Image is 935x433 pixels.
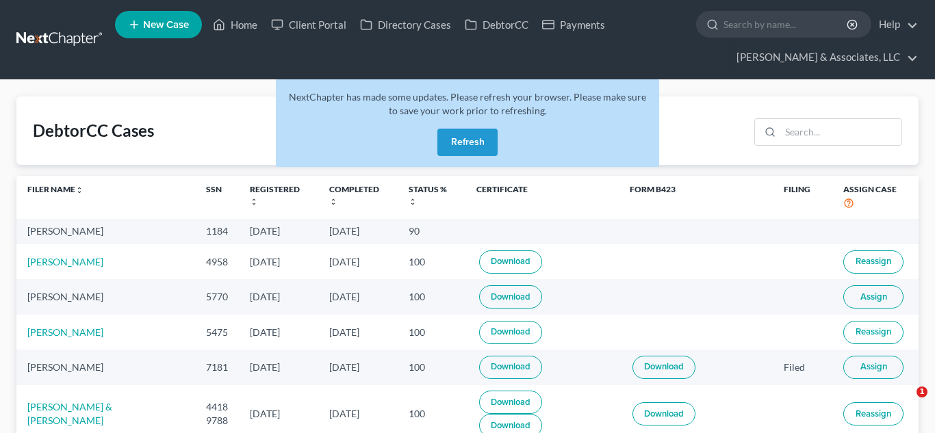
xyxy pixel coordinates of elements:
span: New Case [143,20,189,30]
td: [DATE] [318,315,398,350]
span: Reassign [856,326,891,337]
a: Client Portal [264,12,353,37]
div: [PERSON_NAME] [27,224,184,238]
a: DebtorCC [458,12,535,37]
div: 7181 [206,360,228,374]
a: [PERSON_NAME] & [PERSON_NAME] [27,401,112,426]
th: SSN [195,176,239,219]
iframe: Intercom live chat [888,386,921,419]
td: 100 [398,350,465,384]
td: [DATE] [318,244,398,279]
a: Download [632,402,695,425]
i: unfold_more [75,186,84,194]
td: [DATE] [318,279,398,314]
span: Assign [860,291,887,302]
a: Directory Cases [353,12,458,37]
a: Home [206,12,264,37]
a: Download [479,391,542,414]
a: Download [632,356,695,379]
td: [DATE] [239,350,318,384]
a: Download [479,250,542,274]
td: 100 [398,279,465,314]
div: 4958 [206,255,228,269]
a: Filer Nameunfold_more [27,184,84,194]
span: 1 [917,386,927,397]
input: Search... [780,119,901,145]
div: 4418 [206,400,228,414]
div: DebtorCC Cases [33,120,154,142]
a: Download [479,321,542,344]
div: 1184 [206,224,228,238]
span: Reassign [856,256,891,267]
a: [PERSON_NAME] [27,326,103,338]
th: Certificate [465,176,619,219]
div: Filed [784,360,821,374]
a: Registeredunfold_more [250,184,300,206]
td: [DATE] [239,279,318,314]
td: [DATE] [239,315,318,350]
a: Download [479,356,542,379]
i: unfold_more [250,198,258,206]
button: Reassign [843,321,904,344]
td: [DATE] [239,244,318,279]
span: NextChapter has made some updates. Please refresh your browser. Please make sure to save your wor... [289,91,646,116]
span: Reassign [856,408,891,419]
a: [PERSON_NAME] [27,256,103,267]
td: [DATE] [318,219,398,244]
a: Status %unfold_more [409,184,447,206]
td: 100 [398,315,465,350]
div: 5475 [206,326,228,339]
div: 5770 [206,290,228,304]
td: [DATE] [318,350,398,384]
a: Completedunfold_more [329,184,379,206]
td: [DATE] [239,219,318,244]
input: Search by name... [723,12,849,37]
button: Refresh [437,129,498,156]
th: Assign Case [832,176,919,219]
span: Assign [860,361,887,372]
button: Assign [843,356,904,379]
a: Payments [535,12,612,37]
td: 100 [398,244,465,279]
button: Assign [843,285,904,309]
td: 90 [398,219,465,244]
i: unfold_more [329,198,337,206]
th: Form B423 [619,176,773,219]
a: Download [479,285,542,309]
a: Help [872,12,918,37]
div: [PERSON_NAME] [27,290,184,304]
div: 9788 [206,414,228,428]
th: Filing [773,176,832,219]
i: unfold_more [409,198,417,206]
button: Reassign [843,402,904,425]
div: [PERSON_NAME] [27,360,184,374]
button: Reassign [843,250,904,274]
a: [PERSON_NAME] & Associates, LLC [730,45,918,70]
